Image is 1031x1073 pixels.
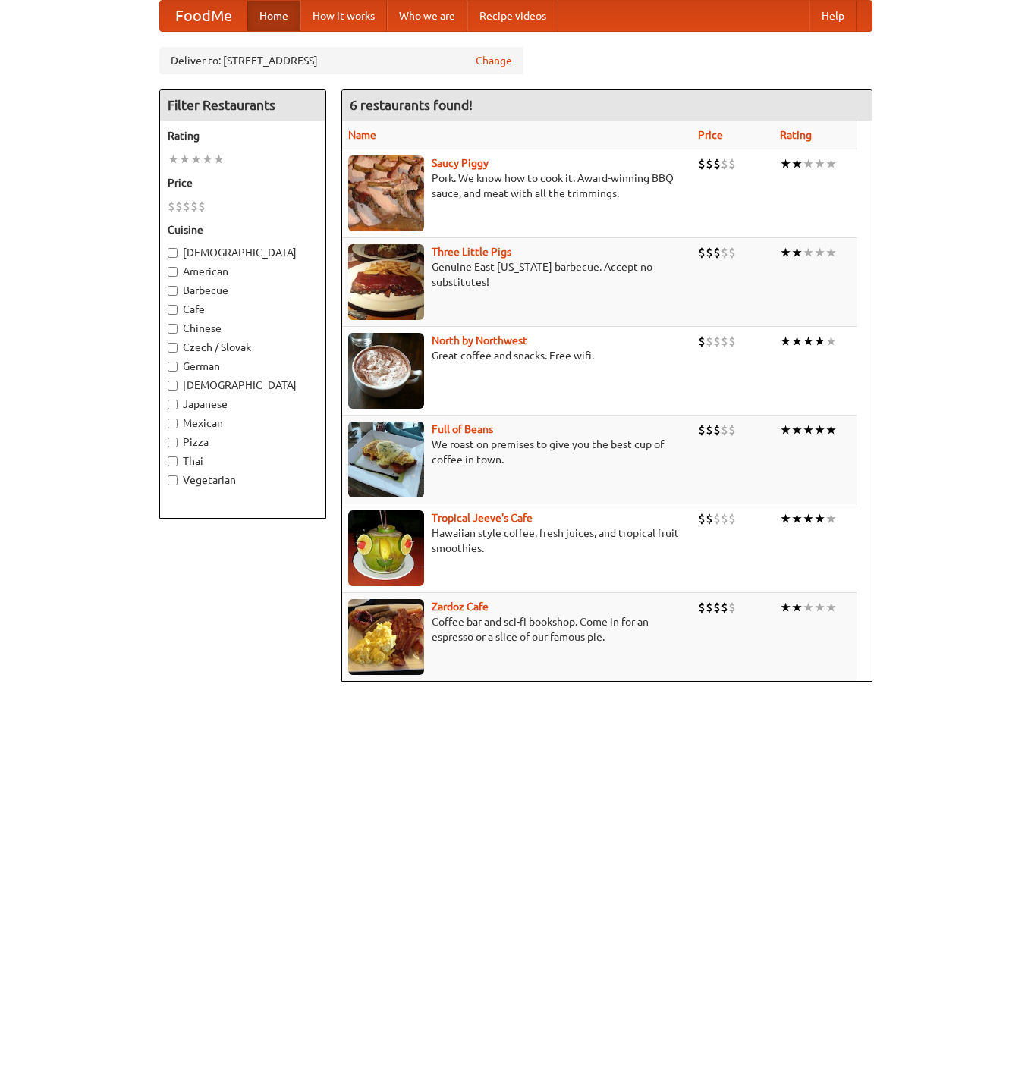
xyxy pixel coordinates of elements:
a: Change [476,53,512,68]
li: $ [728,155,736,172]
li: $ [713,599,721,616]
input: Vegetarian [168,475,178,485]
li: ★ [825,333,837,350]
input: Chinese [168,324,178,334]
b: Three Little Pigs [432,246,511,258]
h5: Price [168,175,318,190]
label: American [168,264,318,279]
label: Czech / Slovak [168,340,318,355]
li: ★ [803,599,814,616]
p: Hawaiian style coffee, fresh juices, and tropical fruit smoothies. [348,526,687,556]
li: $ [713,155,721,172]
a: North by Northwest [432,334,527,347]
li: $ [713,422,721,438]
li: ★ [814,155,825,172]
li: ★ [825,155,837,172]
li: $ [721,510,728,527]
li: $ [728,422,736,438]
a: How it works [300,1,387,31]
li: ★ [825,422,837,438]
li: ★ [803,422,814,438]
img: littlepigs.jpg [348,244,424,320]
li: ★ [791,333,803,350]
img: jeeves.jpg [348,510,424,586]
li: ★ [780,422,791,438]
h5: Cuisine [168,222,318,237]
input: German [168,362,178,372]
b: Zardoz Cafe [432,601,489,613]
label: Japanese [168,397,318,412]
li: ★ [803,333,814,350]
label: Barbecue [168,283,318,298]
li: $ [721,244,728,261]
li: $ [175,198,183,215]
a: Tropical Jeeve's Cafe [432,512,533,524]
input: American [168,267,178,277]
li: ★ [814,244,825,261]
li: $ [728,244,736,261]
li: ★ [791,244,803,261]
div: Deliver to: [STREET_ADDRESS] [159,47,523,74]
li: $ [721,333,728,350]
img: zardoz.jpg [348,599,424,675]
p: Coffee bar and sci-fi bookshop. Come in for an espresso or a slice of our famous pie. [348,614,687,645]
label: [DEMOGRAPHIC_DATA] [168,378,318,393]
label: Cafe [168,302,318,317]
p: Pork. We know how to cook it. Award-winning BBQ sauce, and meat with all the trimmings. [348,171,687,201]
label: [DEMOGRAPHIC_DATA] [168,245,318,260]
input: Czech / Slovak [168,343,178,353]
li: $ [728,510,736,527]
li: ★ [814,599,825,616]
li: ★ [814,333,825,350]
li: $ [713,510,721,527]
li: ★ [780,155,791,172]
input: Barbecue [168,286,178,296]
li: $ [728,599,736,616]
li: $ [728,333,736,350]
h4: Filter Restaurants [160,90,325,121]
a: Recipe videos [467,1,558,31]
label: German [168,359,318,374]
p: Genuine East [US_STATE] barbecue. Accept no substitutes! [348,259,687,290]
label: Thai [168,453,318,469]
li: ★ [179,151,190,168]
a: Name [348,129,376,141]
li: $ [198,198,206,215]
label: Pizza [168,435,318,450]
li: ★ [814,422,825,438]
p: Great coffee and snacks. Free wifi. [348,348,687,363]
li: $ [706,422,713,438]
li: $ [698,599,706,616]
li: $ [713,244,721,261]
input: Thai [168,456,178,466]
ng-pluralize: 6 restaurants found! [350,98,473,112]
a: Full of Beans [432,423,493,435]
li: ★ [803,155,814,172]
a: Home [247,1,300,31]
li: $ [721,599,728,616]
a: Saucy Piggy [432,157,489,169]
li: $ [713,333,721,350]
li: ★ [213,151,225,168]
h5: Rating [168,128,318,143]
li: ★ [791,422,803,438]
li: ★ [780,599,791,616]
p: We roast on premises to give you the best cup of coffee in town. [348,437,687,467]
input: [DEMOGRAPHIC_DATA] [168,381,178,391]
img: beans.jpg [348,422,424,497]
li: ★ [780,333,791,350]
li: $ [706,333,713,350]
li: $ [706,510,713,527]
label: Chinese [168,321,318,336]
img: north.jpg [348,333,424,409]
li: ★ [791,155,803,172]
li: $ [698,510,706,527]
li: $ [698,422,706,438]
img: saucy.jpg [348,155,424,231]
li: ★ [791,599,803,616]
li: ★ [825,244,837,261]
li: $ [706,244,713,261]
